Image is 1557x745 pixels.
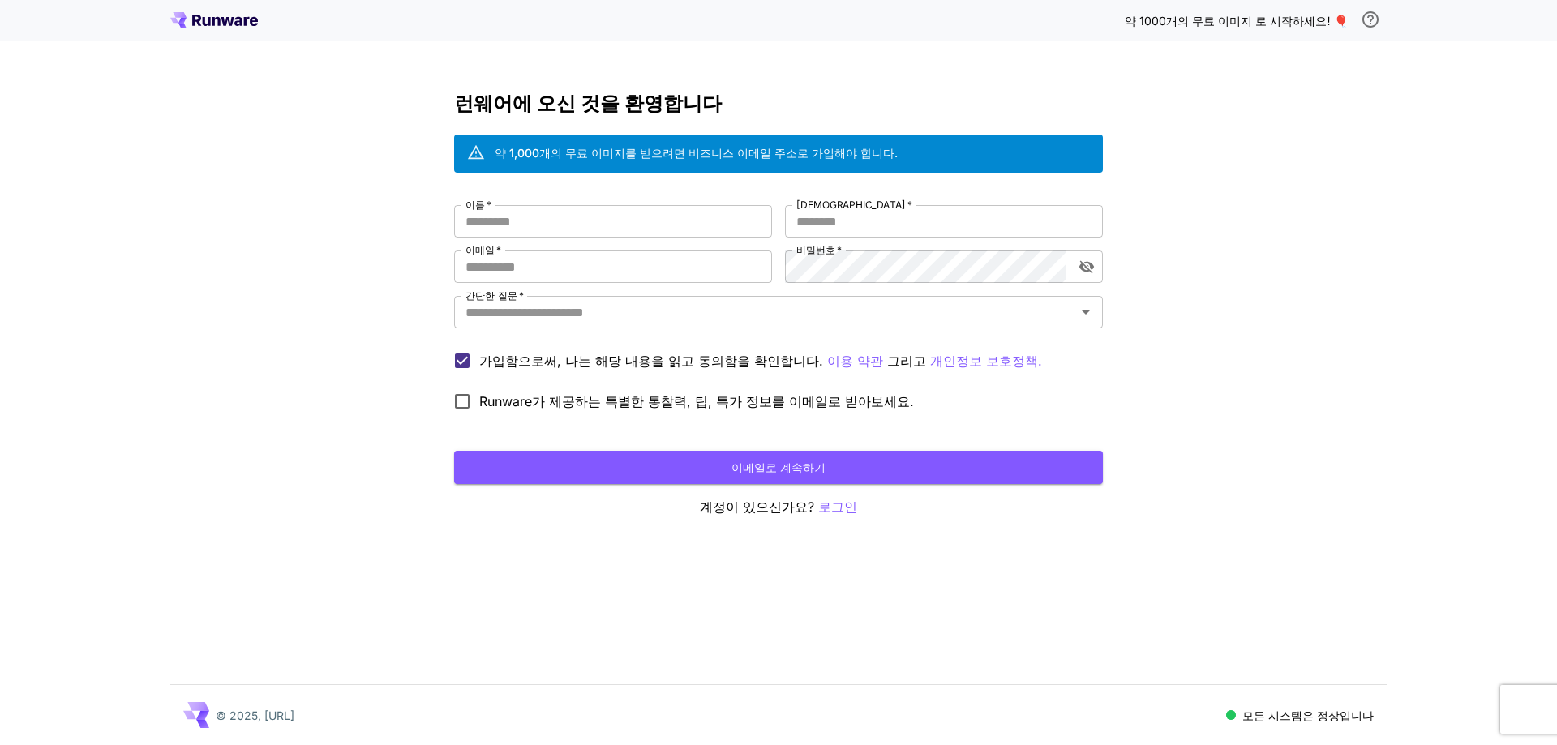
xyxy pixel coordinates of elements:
[454,451,1103,484] button: 이메일로 계속하기
[1074,301,1097,323] button: 열려 있는
[731,460,826,474] font: 이메일로 계속하기
[818,499,857,515] font: 로그인
[479,393,914,409] font: Runware가 제공하는 특별한 통찰력, 팁, 특가 정보를 이메일로 받아보세요.
[465,244,495,256] font: 이메일
[930,353,1042,369] font: 개인정보 보호정책.
[796,244,835,256] font: 비밀번호
[827,351,883,371] button: 가입함으로써, 나는 해당 내용을 읽고 동의함을 확인합니다. 그리고 개인정보 보호정책.
[465,199,485,211] font: 이름
[495,146,898,160] font: 약 1,000개의 무료 이미지를 받으려면 비즈니스 이메일 주소로 가입해야 합니다.
[818,497,857,517] button: 로그인
[930,351,1042,371] button: 가입함으로써, 나는 해당 내용을 읽고 동의함을 확인합니다. 이용 약관 그리고
[1072,252,1101,281] button: 비밀번호 표시 전환
[479,353,823,369] font: 가입함으로써, 나는 해당 내용을 읽고 동의함을 확인합니다.
[887,353,926,369] font: 그리고
[1354,3,1387,36] button: 무료 크레딧을 받으려면 회사 이메일 주소로 가입하고 당사에서 보낸 이메일의 확인 링크를 클릭해야 합니다.
[1242,709,1374,722] font: 모든 시스템은 정상입니다
[465,289,517,302] font: 간단한 질문
[216,709,294,722] font: © 2025, [URL]
[700,499,814,515] font: 계정이 있으신가요?
[827,353,883,369] font: 이용 약관
[1327,14,1348,28] font: ! 🎈
[796,199,905,211] font: [DEMOGRAPHIC_DATA]
[1125,14,1327,28] font: 약 1000개의 무료 이미지 로 시작하세요
[454,92,722,115] font: 런웨어에 오신 것을 환영합니다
